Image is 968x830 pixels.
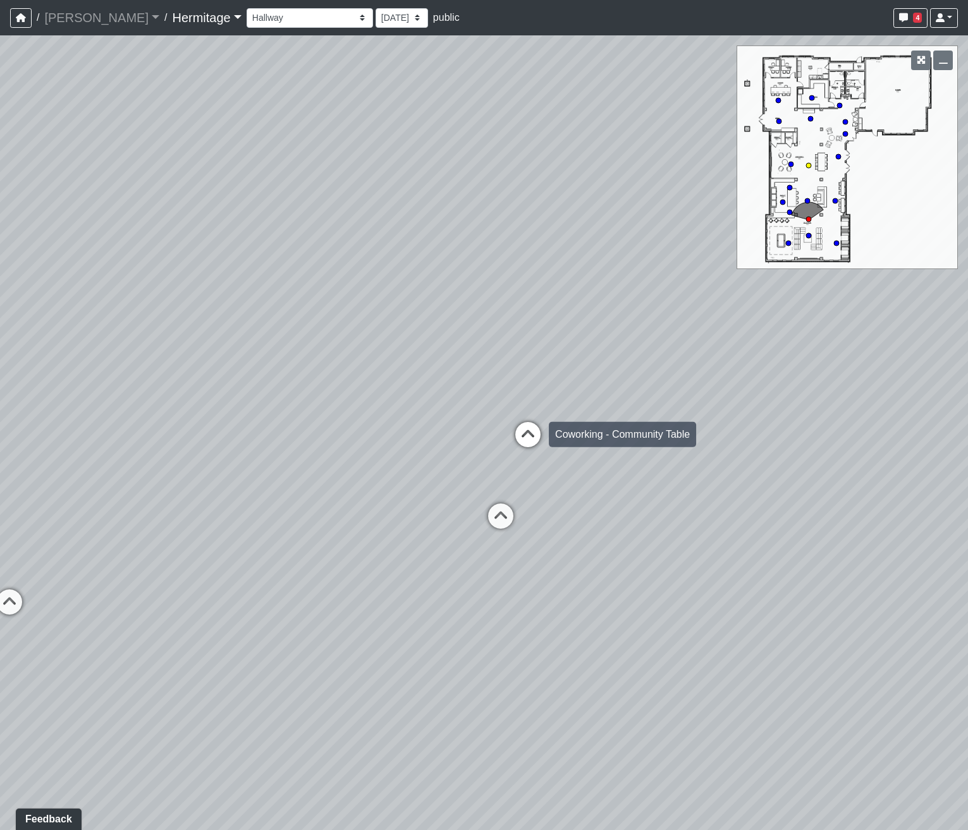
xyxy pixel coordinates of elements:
span: 4 [913,13,922,23]
button: 4 [893,8,928,28]
span: / [159,5,172,30]
a: Hermitage [172,5,241,30]
span: public [433,12,460,23]
div: Coworking - Community Table [549,422,696,447]
span: / [32,5,44,30]
iframe: Ybug feedback widget [9,805,84,830]
a: [PERSON_NAME] [44,5,159,30]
